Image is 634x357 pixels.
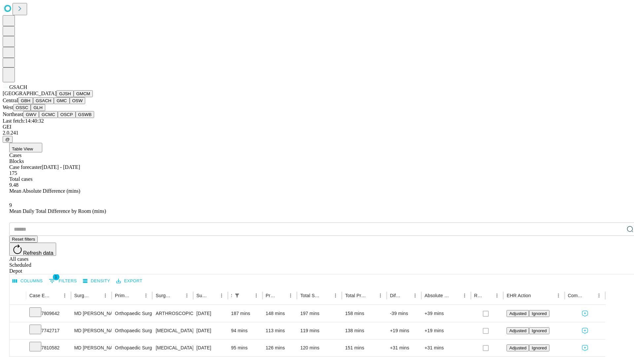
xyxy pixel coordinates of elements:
[9,164,42,170] span: Case forecaster
[9,208,106,214] span: Mean Daily Total Difference by Room (mins)
[252,291,261,300] button: Menu
[529,310,549,317] button: Ignored
[115,322,149,339] div: Orthopaedic Surgery
[410,291,420,300] button: Menu
[425,305,468,322] div: +39 mins
[132,291,141,300] button: Sort
[13,342,23,354] button: Expand
[3,130,631,136] div: 2.0.241
[3,118,44,124] span: Last fetch: 14:40:32
[266,322,294,339] div: 113 mins
[345,305,383,322] div: 158 mins
[232,291,242,300] div: 1 active filter
[594,291,604,300] button: Menu
[9,202,12,208] span: 9
[5,137,10,142] span: @
[23,250,53,256] span: Refresh data
[3,98,18,103] span: Central
[266,293,276,298] div: Predicted In Room Duration
[74,305,108,322] div: MD [PERSON_NAME] [PERSON_NAME] Md
[390,305,418,322] div: -39 mins
[173,291,182,300] button: Sort
[532,328,546,333] span: Ignored
[11,276,45,286] button: Select columns
[196,339,225,356] div: [DATE]
[47,276,79,286] button: Show filters
[3,136,13,143] button: @
[12,146,33,151] span: Table View
[156,293,172,298] div: Surgery Name
[451,291,460,300] button: Sort
[509,345,526,350] span: Adjusted
[509,328,526,333] span: Adjusted
[231,293,232,298] div: Scheduled In Room Duration
[507,344,529,351] button: Adjusted
[242,291,252,300] button: Sort
[474,293,483,298] div: Resolved in EHR
[18,97,33,104] button: GBH
[156,339,190,356] div: [MEDICAL_DATA] [MEDICAL_DATA]
[390,339,418,356] div: +31 mins
[345,339,383,356] div: 151 mins
[51,291,60,300] button: Sort
[529,344,549,351] button: Ignored
[70,97,86,104] button: OSW
[33,97,54,104] button: GSACH
[3,104,13,110] span: West
[266,305,294,322] div: 148 mins
[74,90,93,97] button: GMCM
[9,243,56,256] button: Refresh data
[115,276,144,286] button: Export
[115,339,149,356] div: Orthopaedic Surgery
[29,322,68,339] div: 7742717
[81,276,112,286] button: Density
[9,176,32,182] span: Total cases
[182,291,192,300] button: Menu
[23,111,39,118] button: GWV
[390,322,418,339] div: +19 mins
[9,236,38,243] button: Reset filters
[76,111,94,118] button: GSWB
[156,322,190,339] div: [MEDICAL_DATA] [MEDICAL_DATA]
[231,305,259,322] div: 187 mins
[29,339,68,356] div: 7810582
[483,291,492,300] button: Sort
[425,339,468,356] div: +31 mins
[156,305,190,322] div: ARTHROSCOPICALLY AIDED ACL RECONSTRUCTION
[492,291,502,300] button: Menu
[9,143,42,152] button: Table View
[208,291,217,300] button: Sort
[509,311,526,316] span: Adjusted
[529,327,549,334] button: Ignored
[507,310,529,317] button: Adjusted
[401,291,410,300] button: Sort
[460,291,469,300] button: Menu
[115,305,149,322] div: Orthopaedic Surgery
[554,291,563,300] button: Menu
[9,84,27,90] span: GSACH
[217,291,226,300] button: Menu
[13,308,23,320] button: Expand
[39,111,58,118] button: GCMC
[58,111,76,118] button: OSCP
[390,293,401,298] div: Difference
[300,293,321,298] div: Total Scheduled Duration
[196,293,207,298] div: Surgery Date
[74,339,108,356] div: MD [PERSON_NAME] [PERSON_NAME] Md
[231,339,259,356] div: 95 mins
[12,237,35,242] span: Reset filters
[532,291,541,300] button: Sort
[300,339,338,356] div: 120 mins
[74,293,91,298] div: Surgeon Name
[196,322,225,339] div: [DATE]
[9,188,80,194] span: Mean Absolute Difference (mins)
[29,293,50,298] div: Case Epic Id
[196,305,225,322] div: [DATE]
[13,104,31,111] button: OSSC
[13,325,23,337] button: Expand
[60,291,69,300] button: Menu
[54,97,69,104] button: GMC
[376,291,385,300] button: Menu
[367,291,376,300] button: Sort
[532,311,546,316] span: Ignored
